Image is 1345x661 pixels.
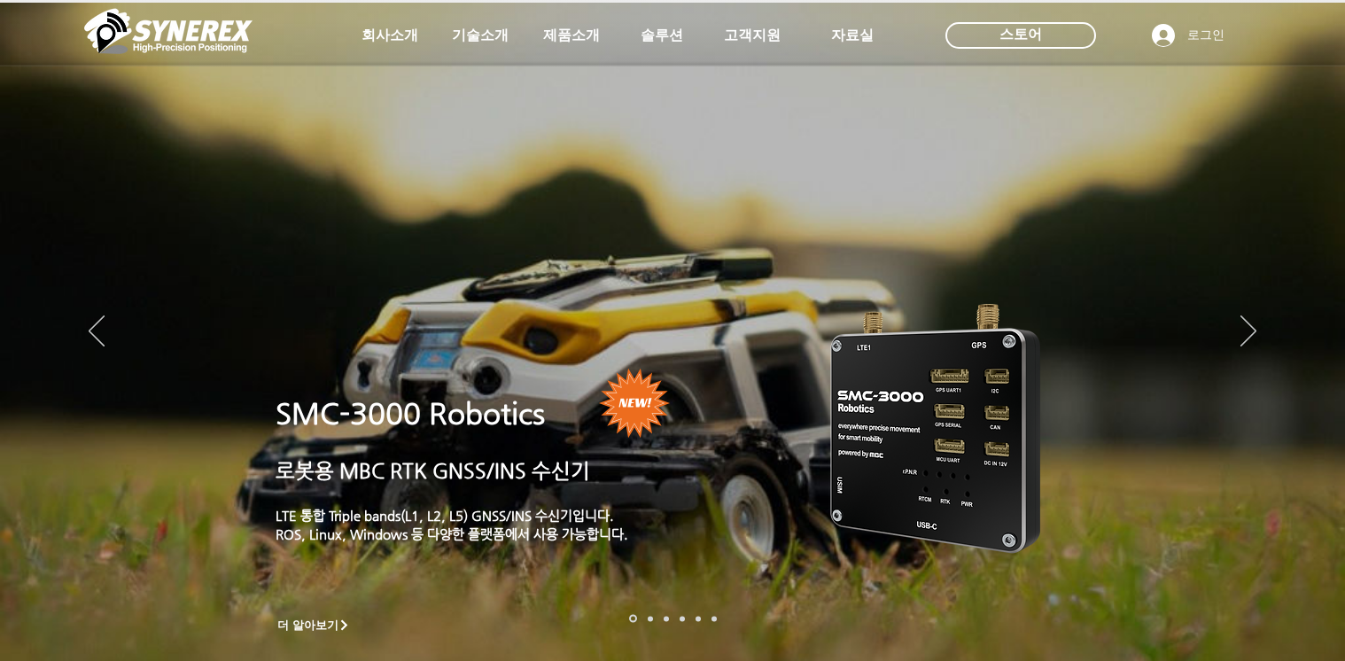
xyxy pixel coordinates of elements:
[696,616,701,621] a: 로봇
[724,27,781,45] span: 고객지원
[1139,19,1237,52] button: 로그인
[543,27,600,45] span: 제품소개
[527,18,616,53] a: 제품소개
[711,616,717,621] a: 정밀농업
[1181,27,1231,44] span: 로그인
[276,459,590,482] a: 로봇용 MBC RTK GNSS/INS 수신기
[277,618,338,634] span: 더 알아보기
[276,526,628,541] a: ROS, Linux, Windows 등 다양한 플랫폼에서 사용 가능합니다.
[269,614,358,636] a: 더 알아보기
[276,397,545,431] a: SMC-3000 Robotics
[346,18,434,53] a: 회사소개
[999,25,1042,44] span: 스토어
[664,616,669,621] a: 측량 IoT
[624,615,722,623] nav: 슬라이드
[680,616,685,621] a: 자율주행
[708,18,797,53] a: 고객지원
[629,615,637,623] a: 로봇- SMC 2000
[276,508,614,523] a: LTE 통합 Triple bands(L1, L2, L5) GNSS/INS 수신기입니다.
[831,27,874,45] span: 자료실
[436,18,525,53] a: 기술소개
[808,18,897,53] a: 자료실
[89,315,105,349] button: 이전
[945,22,1096,49] div: 스토어
[805,277,1067,574] img: KakaoTalk_20241224_155801212.png
[452,27,509,45] span: 기술소개
[641,27,683,45] span: 솔루션
[618,18,706,53] a: 솔루션
[362,27,418,45] span: 회사소개
[1240,315,1256,349] button: 다음
[648,616,653,621] a: 드론 8 - SMC 2000
[84,4,253,58] img: 씨너렉스_White_simbol_대지 1.png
